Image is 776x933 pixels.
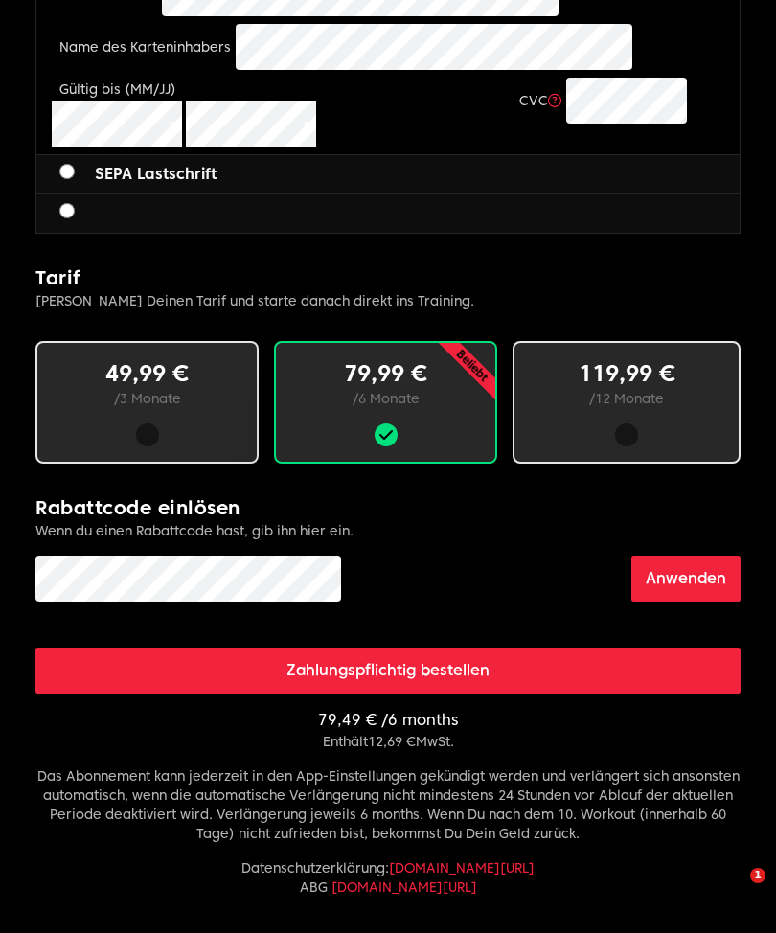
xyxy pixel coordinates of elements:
span: 1 [750,868,765,883]
button: Zahlungspflichtig bestellen [35,648,741,694]
p: / 3 Monate [68,389,226,408]
label: SEPA Lastschrift [59,163,217,186]
h2: Rabattcode einlösen [35,494,741,521]
p: Das Abonnement kann jederzeit in den App-Einstellungen gekündigt werden und verlängert sich anson... [35,766,741,843]
label: Name des Karteninhabers [59,39,231,55]
p: Enthält 12,69 € MwSt. [35,732,741,751]
label: Gültig bis (MM/JJ) [59,81,176,97]
button: Anwenden [631,556,741,602]
p: 49,99 € [68,358,226,389]
p: Wenn du einen Rabattcode hast, gib ihn hier ein. [35,521,741,540]
p: 119,99 € [545,358,708,389]
a: [DOMAIN_NAME][URL] [389,860,535,876]
p: [PERSON_NAME] Deinen Tarif und starte danach direkt ins Training. [35,291,741,310]
h2: Tarif [35,264,741,291]
p: 79,49 € / 6 months [35,709,741,732]
p: / 6 Monate [307,389,465,408]
p: Datenschutzerklärung : ABG [35,858,741,897]
a: [DOMAIN_NAME][URL] [331,879,477,895]
p: 79,99 € [307,358,465,389]
input: SEPA Lastschrift [59,164,75,179]
p: Beliebt [389,283,555,448]
iframe: Intercom notifications Nachricht [393,724,776,862]
label: CVC [519,93,561,108]
p: / 12 Monate [545,389,708,408]
iframe: Intercom live chat [711,868,757,914]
